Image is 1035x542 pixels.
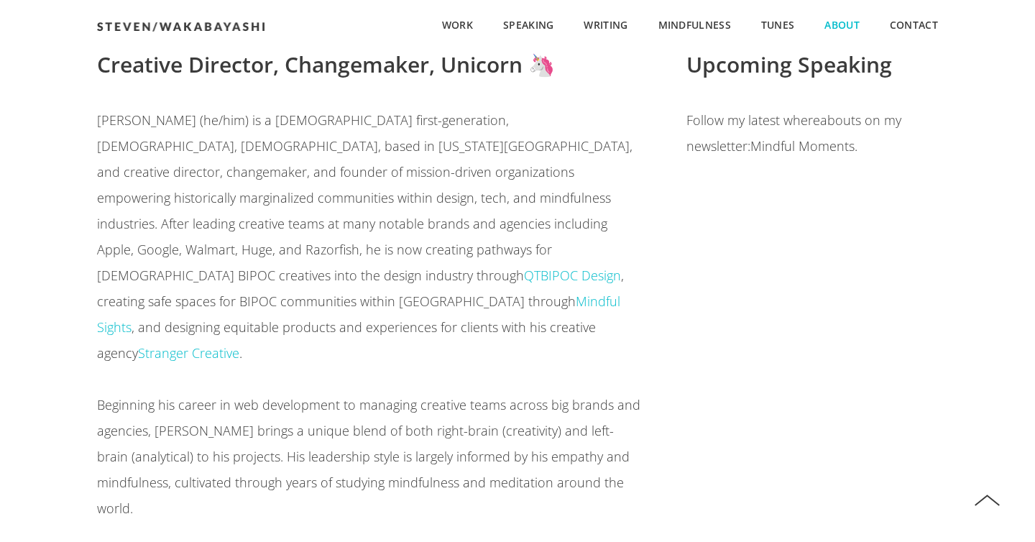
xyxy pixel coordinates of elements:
h3: Upcoming Speaking [686,51,938,78]
a: Work [427,15,488,32]
a: Stranger Creative [138,344,239,362]
a: Contact [875,15,938,32]
p: Follow my latest whereabouts on my newsletter: . [686,107,938,159]
a: Writing [569,15,643,32]
a: Tunes [746,15,810,32]
span: Speaking [503,18,553,33]
span: Contact [890,18,938,33]
a: Mindfulness [643,15,746,32]
a: QTBIPOC Design [524,267,621,284]
a: Speaking [488,15,569,32]
img: logo [97,22,264,32]
p: [PERSON_NAME] (he/him) is a [DEMOGRAPHIC_DATA] first-generation, [DEMOGRAPHIC_DATA], [DEMOGRAPHIC... [97,107,643,366]
a: About [809,15,875,32]
span: Mindfulness [658,18,731,33]
span: Tunes [761,18,795,33]
span: About [824,18,860,33]
a: Mindful Moments [750,137,855,155]
span: Work [442,18,473,33]
a: Steven Wakabayashi [97,17,264,33]
span: Writing [584,18,627,33]
h3: Creative Director, Changemaker, Unicorn 🦄 [97,51,643,78]
a: Mindful Sights [97,293,620,336]
p: Beginning his career in web development to managing creative teams across big brands and agencies... [97,392,643,521]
